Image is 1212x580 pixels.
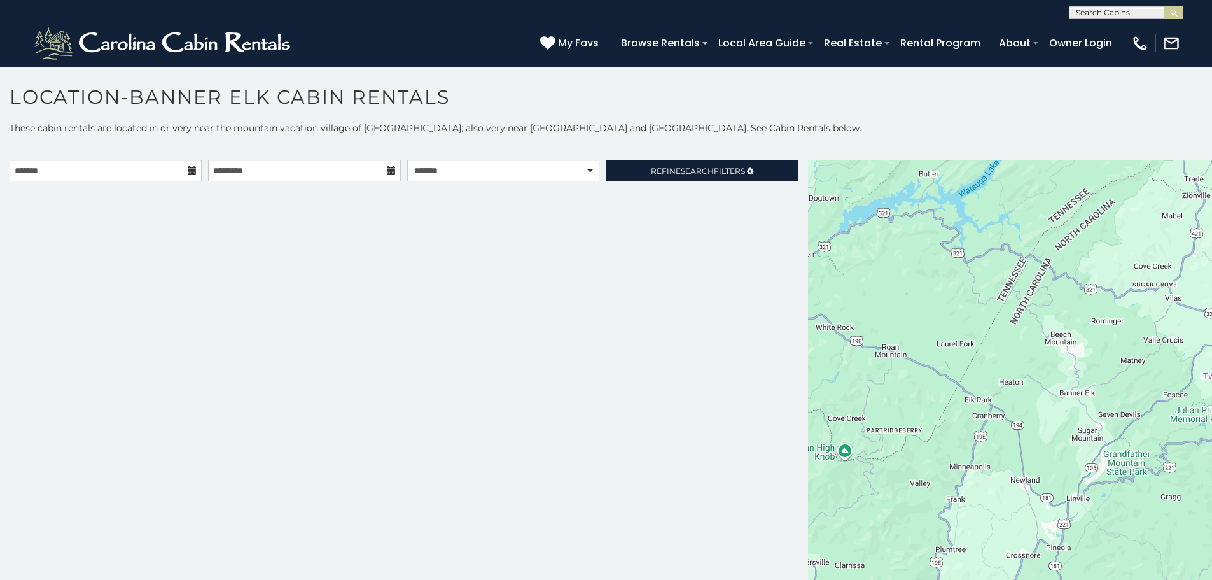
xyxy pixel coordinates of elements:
a: My Favs [540,35,602,52]
a: Rental Program [894,32,987,54]
a: Real Estate [818,32,888,54]
span: Refine Filters [651,166,745,176]
a: Local Area Guide [712,32,812,54]
a: Browse Rentals [615,32,706,54]
img: White-1-2.png [32,24,296,62]
img: phone-regular-white.png [1131,34,1149,52]
a: RefineSearchFilters [606,160,798,181]
img: mail-regular-white.png [1162,34,1180,52]
a: About [993,32,1037,54]
a: Owner Login [1043,32,1118,54]
span: My Favs [558,35,599,51]
span: Search [681,166,714,176]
